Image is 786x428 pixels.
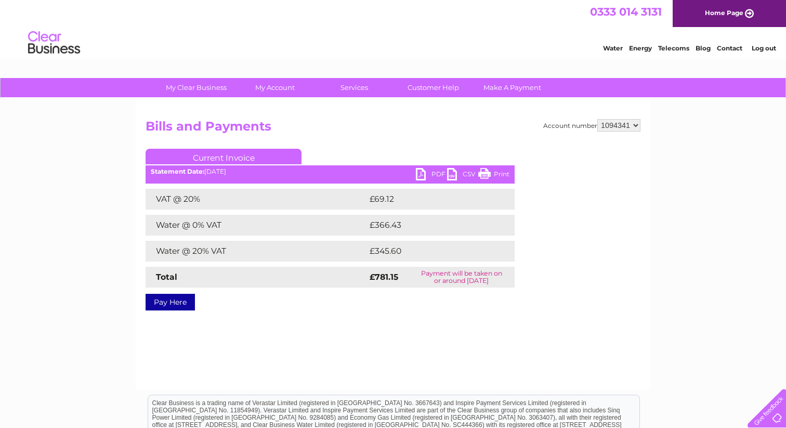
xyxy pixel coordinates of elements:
[146,149,302,164] a: Current Invoice
[469,78,555,97] a: Make A Payment
[409,267,515,288] td: Payment will be taken on or around [DATE]
[752,44,776,52] a: Log out
[156,272,177,282] strong: Total
[367,241,496,262] td: £345.60
[148,6,639,50] div: Clear Business is a trading name of Verastar Limited (registered in [GEOGRAPHIC_DATA] No. 3667643...
[146,215,367,236] td: Water @ 0% VAT
[146,241,367,262] td: Water @ 20% VAT
[629,44,652,52] a: Energy
[146,294,195,310] a: Pay Here
[590,5,662,18] a: 0333 014 3131
[367,215,496,236] td: £366.43
[367,189,493,210] td: £69.12
[390,78,476,97] a: Customer Help
[717,44,742,52] a: Contact
[447,168,478,183] a: CSV
[478,168,509,183] a: Print
[416,168,447,183] a: PDF
[146,168,515,175] div: [DATE]
[311,78,397,97] a: Services
[370,272,398,282] strong: £781.15
[232,78,318,97] a: My Account
[146,189,367,210] td: VAT @ 20%
[543,119,640,132] div: Account number
[603,44,623,52] a: Water
[146,119,640,139] h2: Bills and Payments
[658,44,689,52] a: Telecoms
[151,167,204,175] b: Statement Date:
[153,78,239,97] a: My Clear Business
[28,27,81,59] img: logo.png
[696,44,711,52] a: Blog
